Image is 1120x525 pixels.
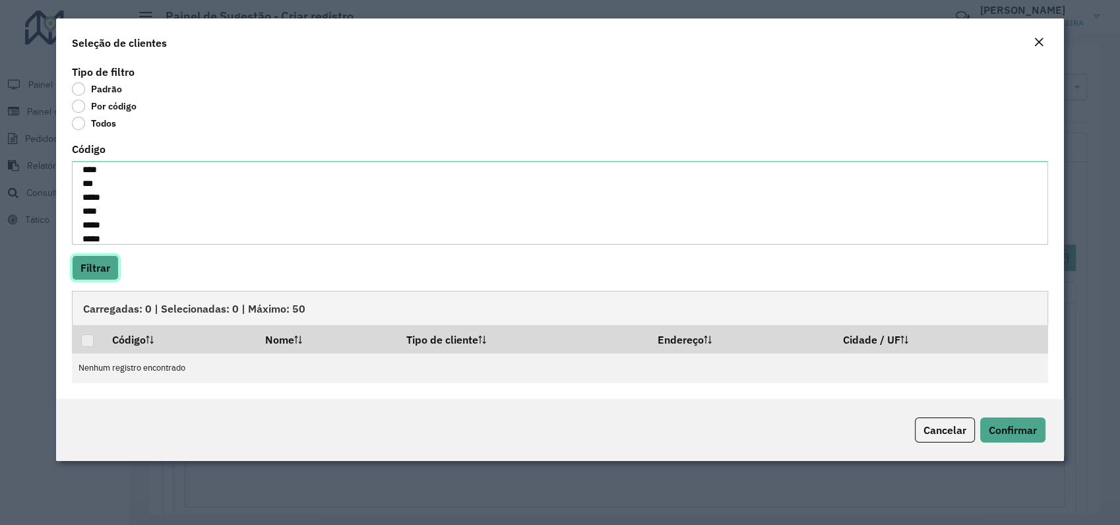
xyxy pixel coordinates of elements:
[103,325,256,353] th: Código
[72,354,1048,383] td: Nenhum registro encontrado
[72,291,1048,325] div: Carregadas: 0 | Selecionadas: 0 | Máximo: 50
[72,64,135,80] label: Tipo de filtro
[72,141,106,157] label: Código
[923,423,966,437] span: Cancelar
[915,417,975,443] button: Cancelar
[648,325,834,353] th: Endereço
[72,100,137,113] label: Por código
[72,82,122,96] label: Padrão
[72,117,116,130] label: Todos
[72,255,119,280] button: Filtrar
[1030,34,1048,51] button: Close
[834,325,1047,353] th: Cidade / UF
[256,325,397,353] th: Nome
[989,423,1037,437] span: Confirmar
[397,325,648,353] th: Tipo de cliente
[1034,37,1044,47] em: Fechar
[72,35,167,51] h4: Seleção de clientes
[980,417,1045,443] button: Confirmar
